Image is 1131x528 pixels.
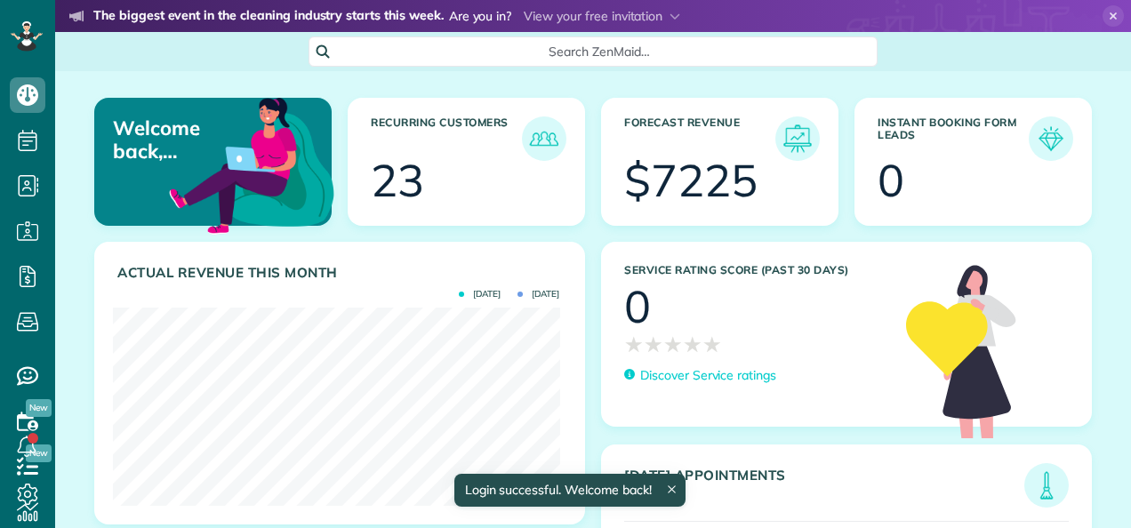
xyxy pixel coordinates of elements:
span: Are you in? [449,7,512,27]
h3: Instant Booking Form Leads [878,116,1029,161]
img: dashboard_welcome-42a62b7d889689a78055ac9021e634bf52bae3f8056760290aed330b23ab8690.png [165,77,338,250]
li: The world’s leading virtual event for cleaning business owners. [69,30,782,53]
h3: Forecast Revenue [624,116,775,161]
h3: Recurring Customers [371,116,522,161]
img: icon_forecast_revenue-8c13a41c7ed35a8dcfafea3cbb826a0462acb37728057bba2d056411b612bbbe.png [780,121,815,156]
strong: The biggest event in the cleaning industry starts this week. [93,7,444,27]
img: icon_todays_appointments-901f7ab196bb0bea1936b74009e4eb5ffbc2d2711fa7634e0d609ed5ef32b18b.png [1029,468,1064,503]
img: icon_recurring_customers-cf858462ba22bcd05b5a5880d41d6543d210077de5bb9ebc9590e49fd87d84ed.png [526,121,562,156]
span: New [26,399,52,417]
span: [DATE] [459,290,501,299]
h3: Service Rating score (past 30 days) [624,264,888,276]
p: Discover Service ratings [640,366,776,385]
h3: Actual Revenue this month [117,265,566,281]
span: [DATE] [517,290,559,299]
div: Login successful. Welcome back! [453,474,685,507]
div: 0 [624,284,651,329]
div: $7225 [624,158,758,203]
span: ★ [702,329,722,360]
span: ★ [663,329,683,360]
h3: [DATE] Appointments [624,468,1024,508]
span: ★ [624,329,644,360]
span: ★ [683,329,702,360]
span: ★ [644,329,663,360]
div: 0 [878,158,904,203]
img: icon_form_leads-04211a6a04a5b2264e4ee56bc0799ec3eb69b7e499cbb523a139df1d13a81ae0.png [1033,121,1069,156]
a: Discover Service ratings [624,366,776,385]
div: 23 [371,158,424,203]
p: Welcome back, [PERSON_NAME]! [113,116,253,164]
